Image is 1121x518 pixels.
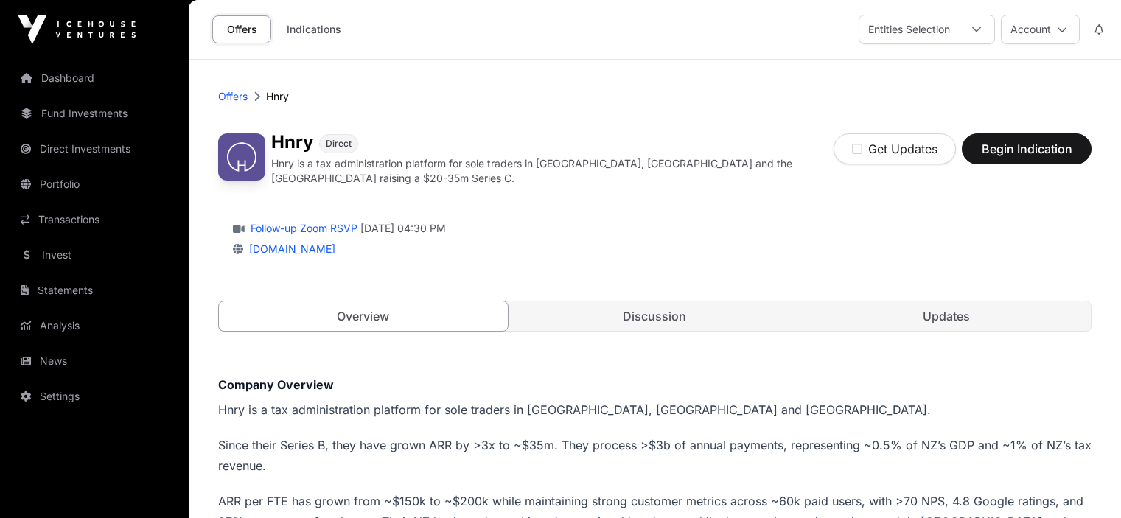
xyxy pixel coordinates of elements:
[218,399,1092,420] p: Hnry is a tax administration platform for sole traders in [GEOGRAPHIC_DATA], [GEOGRAPHIC_DATA] an...
[271,133,313,153] h1: Hnry
[218,377,334,392] strong: Company Overview
[511,301,800,331] a: Discussion
[12,62,177,94] a: Dashboard
[859,15,959,43] div: Entities Selection
[218,133,265,181] img: Hnry
[12,274,177,307] a: Statements
[834,133,956,164] button: Get Updates
[962,148,1092,163] a: Begin Indication
[12,133,177,165] a: Direct Investments
[218,301,509,332] a: Overview
[12,168,177,200] a: Portfolio
[248,221,357,236] a: Follow-up Zoom RSVP
[243,242,335,255] a: [DOMAIN_NAME]
[360,221,446,236] span: [DATE] 04:30 PM
[980,140,1073,158] span: Begin Indication
[12,380,177,413] a: Settings
[218,435,1092,476] p: Since their Series B, they have grown ARR by >3x to ~$35m. They process >$3b of annual payments, ...
[12,239,177,271] a: Invest
[12,345,177,377] a: News
[18,15,136,44] img: Icehouse Ventures Logo
[266,89,289,104] p: Hnry
[212,15,271,43] a: Offers
[12,309,177,342] a: Analysis
[277,15,351,43] a: Indications
[218,89,248,104] a: Offers
[12,203,177,236] a: Transactions
[1001,15,1080,44] button: Account
[271,156,834,186] p: Hnry is a tax administration platform for sole traders in [GEOGRAPHIC_DATA], [GEOGRAPHIC_DATA] an...
[962,133,1092,164] button: Begin Indication
[802,301,1091,331] a: Updates
[219,301,1091,331] nav: Tabs
[12,97,177,130] a: Fund Investments
[326,138,352,150] span: Direct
